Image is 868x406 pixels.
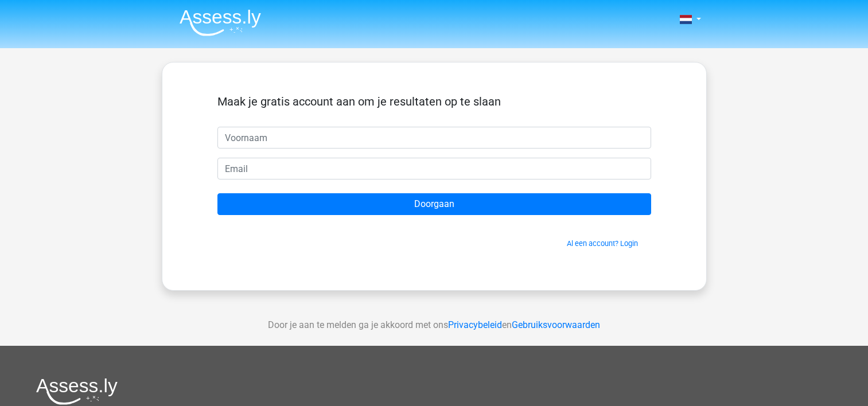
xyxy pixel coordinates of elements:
[217,158,651,179] input: Email
[217,95,651,108] h5: Maak je gratis account aan om je resultaten op te slaan
[180,9,261,36] img: Assessly
[217,127,651,149] input: Voornaam
[567,239,638,248] a: Al een account? Login
[512,319,600,330] a: Gebruiksvoorwaarden
[36,378,118,405] img: Assessly logo
[217,193,651,215] input: Doorgaan
[448,319,502,330] a: Privacybeleid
